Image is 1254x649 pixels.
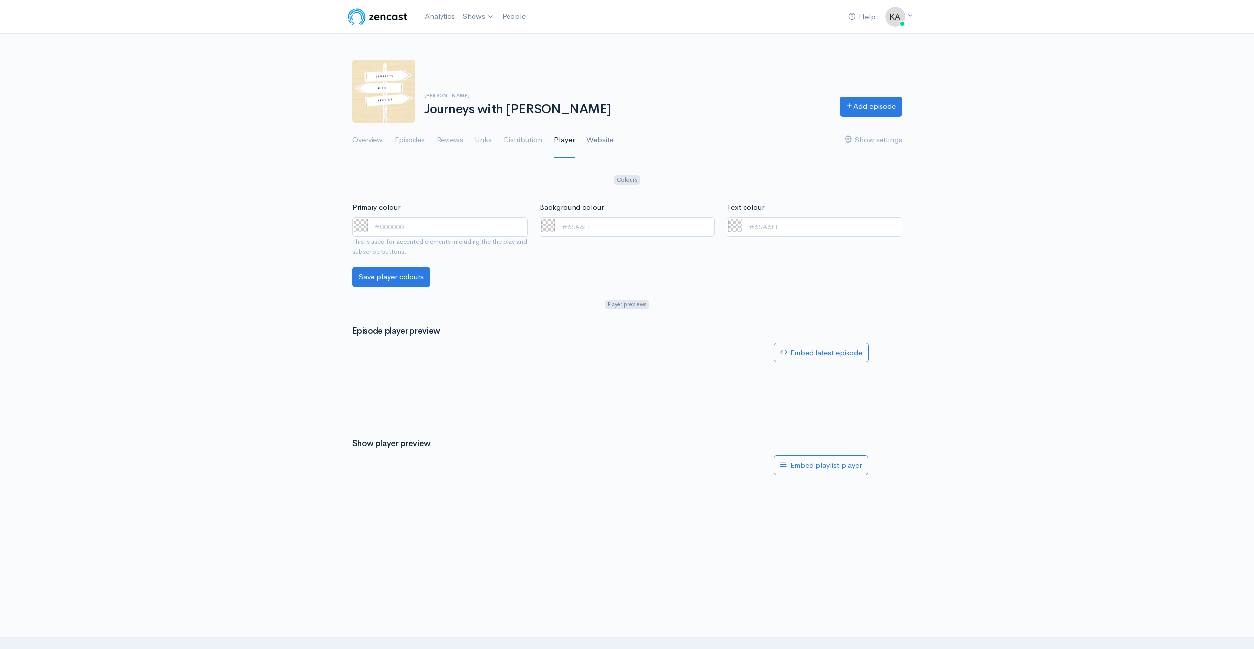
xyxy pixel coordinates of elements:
[395,123,425,158] a: Episodes
[774,455,868,476] a: Embed playlist player
[346,7,409,27] img: ZenCast Logo
[554,123,575,158] a: Player
[774,343,869,363] a: Embed latest episode
[424,93,828,98] h6: [PERSON_NAME]
[845,6,880,28] a: Help
[459,6,498,28] a: Shows
[605,300,649,310] span: Player previews
[352,202,400,213] label: Primary colour
[845,123,902,158] a: Show settings
[475,123,492,158] a: Links
[840,97,902,117] a: Add episode
[540,217,715,237] input: #65A6FF
[498,6,530,27] a: People
[586,123,613,158] a: Website
[424,102,828,117] h1: Journeys with [PERSON_NAME]
[421,6,459,27] a: Analytics
[504,123,542,158] a: Distribution
[352,123,383,158] a: Overview
[352,439,902,449] h3: Show player preview
[727,217,902,237] input: #65A6FF
[352,327,902,336] h3: Episode player preview
[727,202,764,213] label: Text colour
[352,217,528,237] input: #000000
[885,7,905,27] img: ...
[352,237,528,256] small: This is used for accented elements inlcluding the the play and subscribe buttons.
[437,123,463,158] a: Reviews
[614,175,640,185] span: Colours
[352,267,430,287] input: Save player colours
[540,202,604,213] label: Background colour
